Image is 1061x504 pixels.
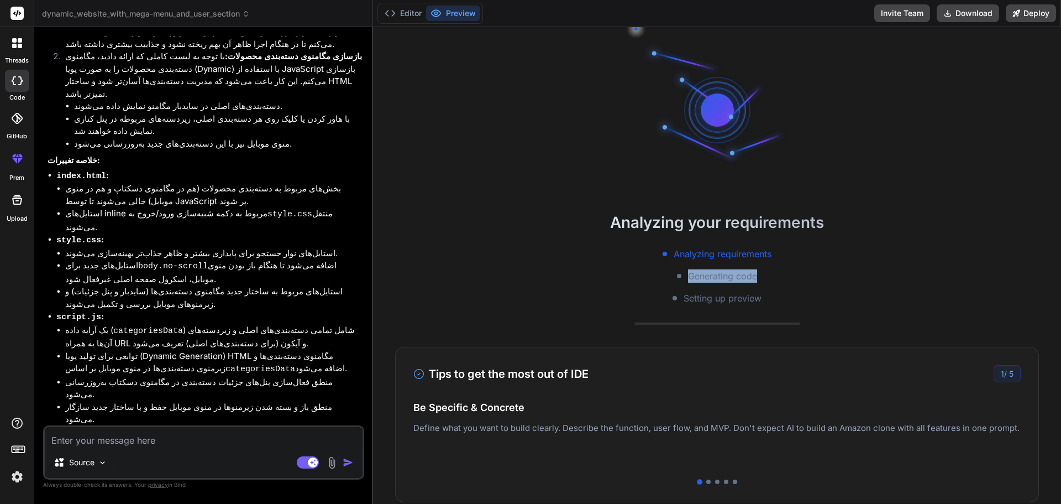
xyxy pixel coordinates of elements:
span: Analyzing requirements [674,247,771,261]
code: index.html [56,172,106,181]
li: استایل‌های inline مربوط به دکمه شبیه‌سازی ورود/خروج به منتقل می‌شوند. [65,207,362,233]
p: Always double-check its answers. Your in Bind [43,480,364,490]
strong: : [56,234,104,245]
span: 5 [1009,369,1013,378]
code: style.css [56,236,101,245]
li: استایل‌های مربوط به ساختار جدید مگامنوی دسته‌بندی‌ها (سایدبار و پنل جزئیات) و زیرمنوهای موبایل بر... [65,285,362,310]
label: prem [9,173,24,183]
label: Upload [7,214,28,224]
h3: Tips to get the most out of IDE [413,366,589,382]
li: با توجه به لیست کاملی که ارائه دادید، مگامنوی دسته‌بندی محصولات را به صورت پویا (Dynamic) با استف... [56,50,362,150]
img: attachment [325,456,338,469]
code: categoriesData [225,365,295,374]
code: body.no-scroll [138,262,208,271]
button: Deploy [1006,4,1056,22]
button: Download [937,4,999,22]
li: دسته‌بندی‌های اصلی در سایدبار مگامنو نمایش داده می‌شوند. [74,100,362,113]
button: Invite Team [874,4,930,22]
div: / [994,365,1021,382]
li: یک آرایه داده ( ) شامل تمامی دسته‌بندی‌های اصلی و زیردسته‌های آن‌ها به همراه URL و آیکون (برای دس... [65,324,362,350]
label: GitHub [7,132,27,141]
img: Pick Models [98,458,107,467]
label: threads [5,56,29,65]
span: Generating code [688,269,757,283]
li: توابعی برای تولید پویا (Dynamic Generation) HTML مگامنوی دسته‌بندی‌ها و زیرمنوی دسته‌بندی‌ها در م... [65,350,362,376]
span: 1 [1001,369,1004,378]
span: privacy [148,481,168,488]
h2: Analyzing your requirements [373,211,1061,234]
span: Setting up preview [684,292,761,305]
li: استایل‌های جدید برای اضافه می‌شود تا هنگام باز بودن منوی موبایل، اسکرول صفحه اصلی غیرفعال شود. [65,259,362,285]
p: Source [69,457,94,468]
img: settings [8,467,27,486]
strong: خلاصه تغییرات: [48,155,100,165]
button: Editor [380,6,426,21]
li: استایل‌های CSS نوار جستجو را بررسی و اصلاح می‌کنم تا در هنگام اجرا ظاهر آن بهم ریخته نشود و جذابی... [56,25,362,50]
li: منطق باز و بسته شدن زیرمنوها در منوی موبایل حفظ و با ساختار جدید سازگار می‌شود. [65,401,362,426]
h4: Be Specific & Concrete [413,400,1021,415]
img: icon [343,457,354,468]
li: منطق فعال‌سازی پنل‌های جزئیات دسته‌بندی در مگامنوی دسکتاپ به‌روزرسانی می‌شود. [65,376,362,401]
label: code [9,93,25,102]
li: بخش‌های مربوط به دسته‌بندی محصولات (هم در مگامنوی دسکتاپ و هم در منوی موبایل) خالی می‌شوند تا توس... [65,183,362,207]
li: استایل‌های نوار جستجو برای پایداری بیشتر و ظاهر جذاب‌تر بهینه‌سازی می‌شوند. [65,247,362,260]
li: منوی موبایل نیز با این دسته‌بندی‌های جدید به‌روزرسانی می‌شود. [74,138,362,150]
strong: : [56,170,109,180]
li: با هاور کردن یا کلیک روی هر دسته‌بندی اصلی، زیردسته‌های مربوطه در پنل کناری نمایش داده خواهند شد. [74,113,362,138]
span: dynamic_website_with_mega-menu_and_user_section [42,8,250,19]
code: script.js [56,313,101,322]
strong: : [56,311,104,321]
button: Preview [426,6,480,21]
code: categoriesData [113,326,183,336]
code: style.css [267,210,312,219]
strong: بازسازی مگامنوی دسته‌بندی محصولات: [225,51,362,61]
